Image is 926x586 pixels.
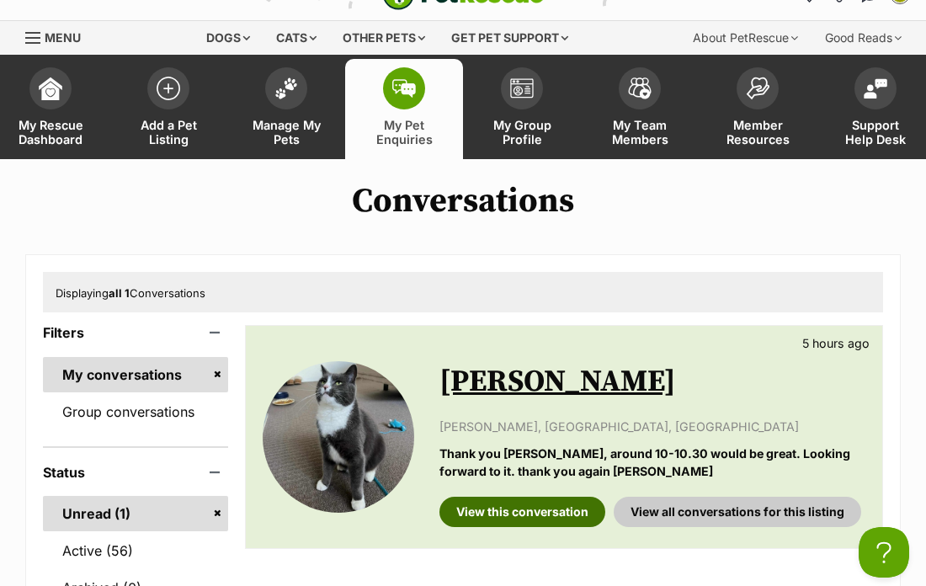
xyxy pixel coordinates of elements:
[439,445,865,481] p: Thank you [PERSON_NAME], around 10-10.30 would be great. Looking forward to it. thank you again [...
[463,59,581,159] a: My Group Profile
[484,118,560,146] span: My Group Profile
[43,325,228,340] header: Filters
[439,497,605,527] a: View this conversation
[264,21,328,55] div: Cats
[864,78,887,99] img: help-desk-icon-fdf02630f3aa405de69fd3d07c3f3aa587a6932b1a1747fa1d2bba05be0121f9.svg
[366,118,442,146] span: My Pet Enquiries
[43,496,228,531] a: Unread (1)
[25,21,93,51] a: Menu
[510,78,534,99] img: group-profile-icon-3fa3cf56718a62981997c0bc7e787c4b2cf8bcc04b72c1350f741eb67cf2f40e.svg
[345,59,463,159] a: My Pet Enquiries
[43,357,228,392] a: My conversations
[813,21,913,55] div: Good Reads
[109,286,130,300] strong: all 1
[838,118,913,146] span: Support Help Desk
[56,286,205,300] span: Displaying Conversations
[157,77,180,100] img: add-pet-listing-icon-0afa8454b4691262ce3f59096e99ab1cd57d4a30225e0717b998d2c9b9846f56.svg
[13,118,88,146] span: My Rescue Dashboard
[602,118,678,146] span: My Team Members
[746,77,769,99] img: member-resources-icon-8e73f808a243e03378d46382f2149f9095a855e16c252ad45f914b54edf8863c.svg
[194,21,262,55] div: Dogs
[699,59,817,159] a: Member Resources
[248,118,324,146] span: Manage My Pets
[439,363,676,401] a: [PERSON_NAME]
[614,497,861,527] a: View all conversations for this listing
[43,394,228,429] a: Group conversations
[130,118,206,146] span: Add a Pet Listing
[581,59,699,159] a: My Team Members
[263,361,414,513] img: Bruce
[45,30,81,45] span: Menu
[720,118,796,146] span: Member Resources
[331,21,437,55] div: Other pets
[628,77,652,99] img: team-members-icon-5396bd8760b3fe7c0b43da4ab00e1e3bb1a5d9ba89233759b79545d2d3fc5d0d.svg
[109,59,227,159] a: Add a Pet Listing
[439,21,580,55] div: Get pet support
[802,334,870,352] p: 5 hours ago
[859,527,909,578] iframe: Help Scout Beacon - Open
[43,533,228,568] a: Active (56)
[274,77,298,99] img: manage-my-pets-icon-02211641906a0b7f246fdf0571729dbe1e7629f14944591b6c1af311fb30b64b.svg
[227,59,345,159] a: Manage My Pets
[392,79,416,98] img: pet-enquiries-icon-7e3ad2cf08bfb03b45e93fb7055b45f3efa6380592205ae92323e6603595dc1f.svg
[43,465,228,480] header: Status
[439,418,865,435] p: [PERSON_NAME], [GEOGRAPHIC_DATA], [GEOGRAPHIC_DATA]
[39,77,62,100] img: dashboard-icon-eb2f2d2d3e046f16d808141f083e7271f6b2e854fb5c12c21221c1fb7104beca.svg
[681,21,810,55] div: About PetRescue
